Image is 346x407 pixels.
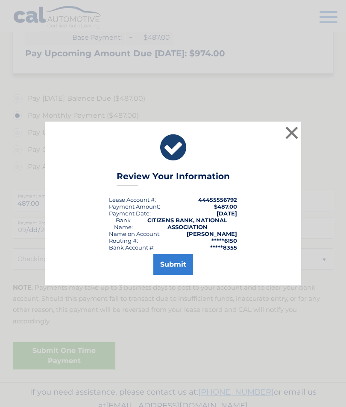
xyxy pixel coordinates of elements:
[187,230,237,237] strong: [PERSON_NAME]
[109,210,151,217] div: :
[109,217,138,230] div: Bank Name:
[109,230,161,237] div: Name on Account:
[283,124,300,141] button: ×
[109,237,138,244] div: Routing #:
[109,244,155,251] div: Bank Account #:
[117,171,230,186] h3: Review Your Information
[109,210,150,217] span: Payment Date
[198,196,237,203] strong: 44455556792
[109,196,156,203] div: Lease Account #:
[214,203,237,210] span: $487.00
[147,217,227,230] strong: CITIZENS BANK, NATIONAL ASSOCIATION
[153,254,193,275] button: Submit
[109,203,160,210] div: Payment Amount:
[217,210,237,217] span: [DATE]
